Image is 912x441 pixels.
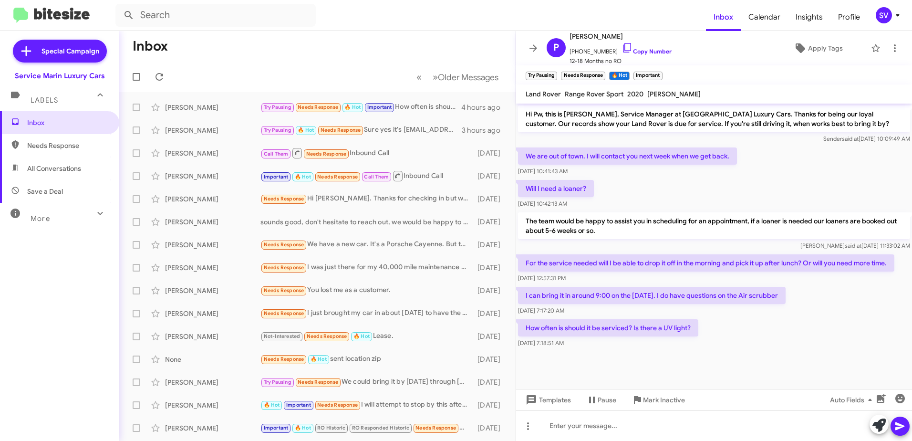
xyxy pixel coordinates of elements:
div: I will attempt to stop by this afternoon...the speaker vibration is worse than the blown speaker ... [260,399,473,410]
p: For the service needed will I be able to drop it off in the morning and pick it up after lunch? O... [518,254,894,272]
p: How often is should it be serviced? Is there a UV light? [518,319,698,336]
div: [PERSON_NAME] [165,126,260,135]
span: RO Historic [317,425,345,431]
div: [PERSON_NAME] [165,217,260,227]
div: [PERSON_NAME] [165,194,260,204]
span: Sender [DATE] 10:09:49 AM [823,135,910,142]
span: Older Messages [438,72,498,83]
div: [PERSON_NAME] [165,240,260,250]
a: Copy Number [622,48,672,55]
div: [DATE] [473,355,508,364]
span: Important [367,104,392,110]
div: [DATE] [473,423,508,433]
div: 4 hours ago [461,103,508,112]
a: Calendar [741,3,788,31]
span: 🔥 Hot [298,127,314,133]
div: [PERSON_NAME] [165,309,260,318]
span: Needs Response [264,356,304,362]
span: P [553,40,559,55]
div: SV [876,7,892,23]
span: Needs Response [306,151,347,157]
span: Inbox [27,118,108,127]
div: Ok. Will do [260,422,473,433]
span: Range Rover Sport [565,90,623,98]
div: Service Marin Luxury Cars [15,71,105,81]
div: Lease. [260,331,473,342]
div: [DATE] [473,217,508,227]
span: [PERSON_NAME] [647,90,701,98]
div: [DATE] [473,378,508,387]
div: Inbound Call [260,170,473,182]
span: Needs Response [27,141,108,150]
p: I can bring it in around 9:00 on the [DATE]. I do have questions on the Air scrubber [518,287,786,304]
div: Inbound Call [260,147,473,159]
span: Labels [31,96,58,105]
span: Try Pausing [264,104,291,110]
span: [DATE] 10:42:13 AM [518,200,567,207]
p: We are out of town. I will contact you next week when we get back. [518,147,737,165]
button: Apply Tags [769,40,866,57]
span: [DATE] 7:17:20 AM [518,307,564,314]
p: The team would be happy to assist you in scheduling for an appointment, if a loaner is needed our... [518,212,910,239]
span: Important [264,174,289,180]
span: More [31,214,50,223]
span: [DATE] 7:18:51 AM [518,339,564,346]
div: Sure yes it's [EMAIL_ADDRESS][DOMAIN_NAME] [260,125,462,136]
span: 12-18 Months no RO [570,56,672,66]
small: Try Pausing [526,72,557,80]
span: Needs Response [264,287,304,294]
button: Templates [516,391,579,409]
span: Needs Response [317,402,358,408]
div: 3 hours ago [462,126,508,135]
span: Save a Deal [27,187,63,196]
a: Insights [788,3,830,31]
div: [PERSON_NAME] [165,423,260,433]
button: Next [427,67,504,87]
div: [PERSON_NAME] [165,103,260,112]
small: 🔥 Hot [609,72,630,80]
span: Try Pausing [264,379,291,385]
span: Needs Response [317,174,358,180]
span: 🔥 Hot [264,402,280,408]
div: [PERSON_NAME] [165,378,260,387]
div: [PERSON_NAME] [165,171,260,181]
p: Will I need a loaner? [518,180,594,197]
span: Auto Fields [830,391,876,409]
div: [PERSON_NAME] [165,332,260,341]
span: [PERSON_NAME] [570,31,672,42]
p: Hi Pw, this is [PERSON_NAME], Service Manager at [GEOGRAPHIC_DATA] Luxury Cars. Thanks for being ... [518,105,910,132]
a: Profile [830,3,868,31]
div: I just brought my car in about [DATE] to have the service and they realize I did not need it yet [260,308,473,319]
span: Mark Inactive [643,391,685,409]
div: [DATE] [473,332,508,341]
div: You lost me as a customer. [260,285,473,296]
div: sounds good, don't hesitate to reach out, we would be happy to get you in for service when ready. [260,217,473,227]
span: Land Rover [526,90,561,98]
div: [DATE] [473,171,508,181]
span: Call Them [264,151,289,157]
div: [DATE] [473,309,508,318]
span: Needs Response [264,264,304,271]
button: Pause [579,391,624,409]
span: Inbox [706,3,741,31]
span: 🔥 Hot [344,104,361,110]
span: Call Them [364,174,389,180]
div: How often is should it be serviced? Is there a UV light? [260,102,461,113]
span: Needs Response [298,104,338,110]
small: Needs Response [561,72,605,80]
span: 🔥 Hot [311,356,327,362]
span: Not-Interested [264,333,301,339]
span: [PHONE_NUMBER] [570,42,672,56]
span: 🔥 Hot [353,333,370,339]
div: [DATE] [473,240,508,250]
span: All Conversations [27,164,81,173]
span: Try Pausing [264,127,291,133]
span: Important [286,402,311,408]
span: Needs Response [415,425,456,431]
span: » [433,71,438,83]
span: Templates [524,391,571,409]
div: We have a new car. It's a Porsche Cayenne. But thanks anyway. [260,239,473,250]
